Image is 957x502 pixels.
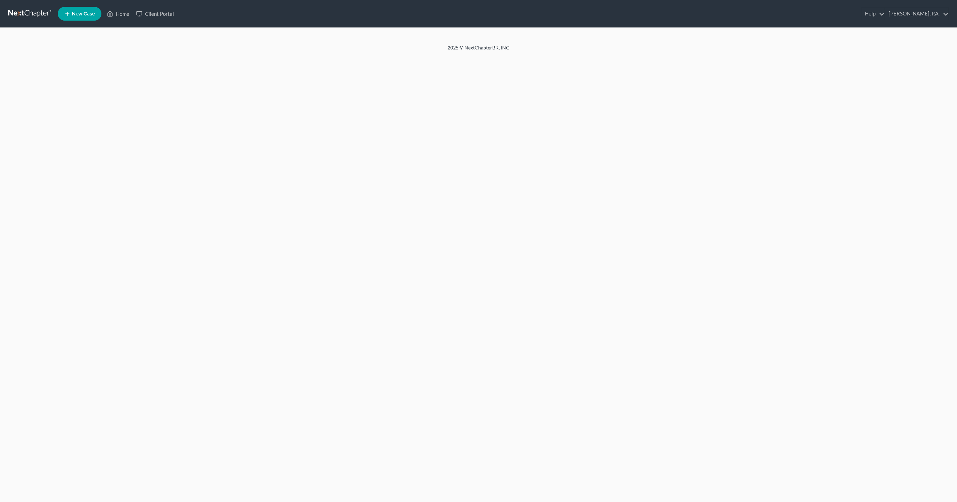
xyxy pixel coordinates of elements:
a: [PERSON_NAME], P.A. [885,8,948,20]
div: 2025 © NextChapterBK, INC [283,44,674,57]
new-legal-case-button: New Case [58,7,101,21]
a: Home [103,8,133,20]
a: Help [861,8,884,20]
a: Client Portal [133,8,177,20]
